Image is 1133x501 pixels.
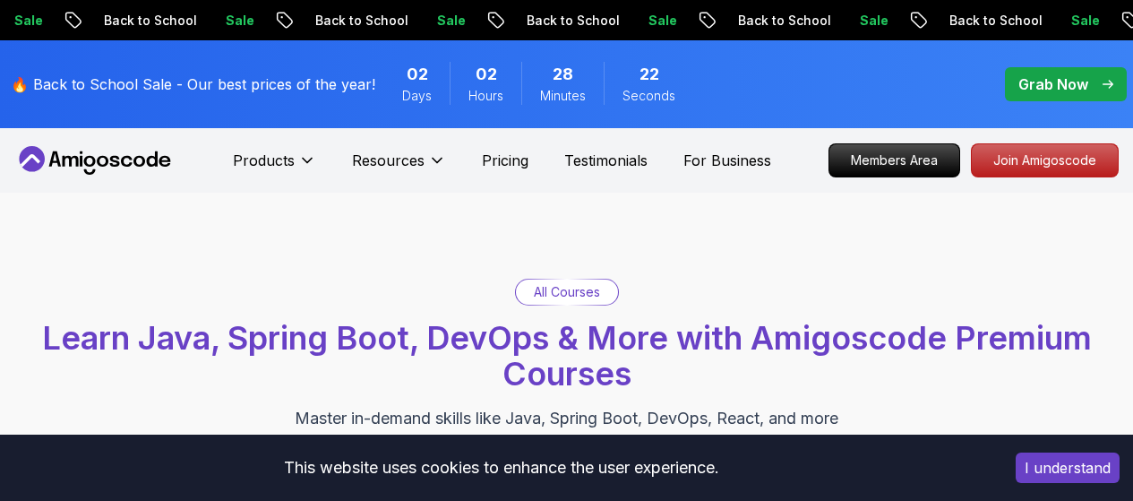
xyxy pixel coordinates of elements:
span: Hours [468,87,503,105]
p: Back to School [88,12,210,30]
span: Seconds [622,87,675,105]
button: Products [233,150,316,186]
p: Resources [352,150,425,171]
p: Sale [421,12,478,30]
a: Members Area [828,143,960,177]
p: Sale [844,12,901,30]
span: 22 Seconds [639,62,659,87]
a: Join Amigoscode [971,143,1119,177]
p: Members Area [829,144,959,177]
button: Resources [352,150,446,186]
span: Minutes [540,87,586,105]
button: Accept cookies [1016,453,1120,483]
p: Grab Now [1018,73,1088,95]
p: 🔥 Back to School Sale - Our best prices of the year! [11,73,375,95]
p: Back to School [511,12,632,30]
p: Sale [1055,12,1112,30]
span: 28 Minutes [553,62,573,87]
span: Learn Java, Spring Boot, DevOps & More with Amigoscode Premium Courses [42,318,1092,393]
a: Pricing [482,150,528,171]
p: Sale [210,12,267,30]
span: 2 Days [407,62,428,87]
p: Back to School [933,12,1055,30]
a: For Business [683,150,771,171]
p: Back to School [299,12,421,30]
p: Back to School [722,12,844,30]
p: All Courses [534,283,600,301]
span: Days [402,87,432,105]
span: 2 Hours [476,62,497,87]
p: Join Amigoscode [972,144,1118,177]
p: Master in-demand skills like Java, Spring Boot, DevOps, React, and more through hands-on, expert-... [266,406,868,481]
p: Products [233,150,295,171]
p: Sale [632,12,690,30]
div: This website uses cookies to enhance the user experience. [13,448,989,488]
a: Testimonials [564,150,648,171]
